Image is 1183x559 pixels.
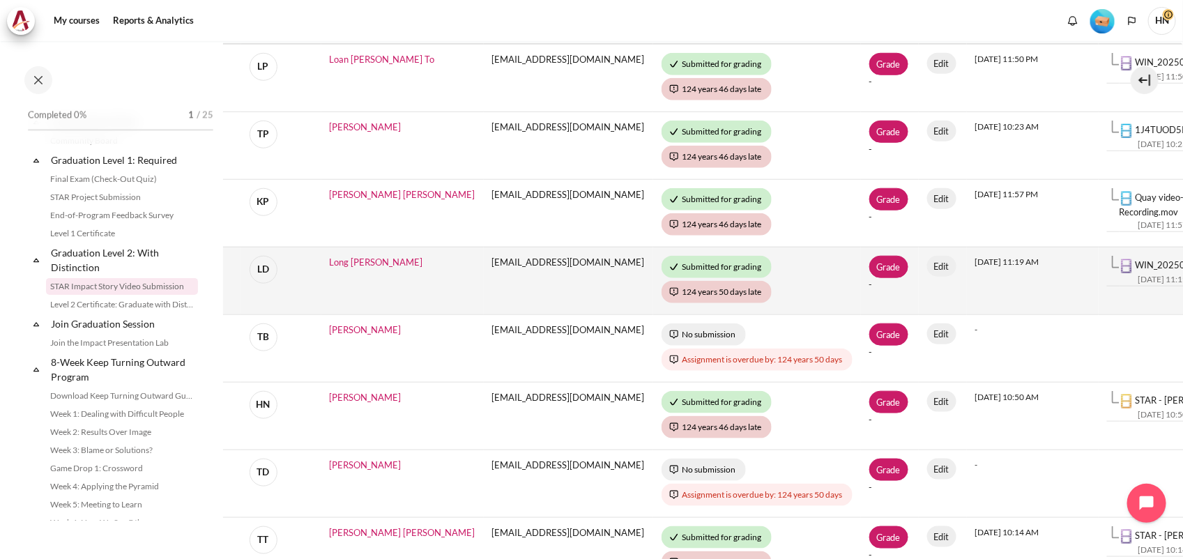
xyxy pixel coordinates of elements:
td: [DATE] 10:50 AM [967,382,1099,450]
span: KP [250,188,277,216]
td: [DATE] 10:23 AM [967,112,1099,179]
td: [EMAIL_ADDRESS][DOMAIN_NAME] [484,44,653,112]
span: HN [1148,7,1176,35]
span: 1 [188,108,194,122]
a: Edit [927,323,957,344]
td: [EMAIL_ADDRESS][DOMAIN_NAME] [484,112,653,179]
a: Architeck Architeck [7,7,42,35]
span: Collapse [29,153,43,167]
a: Edit [927,526,957,547]
span: / 25 [197,108,213,122]
span: TP [250,121,277,148]
div: Submitted for grading [662,53,772,75]
a: Edit [927,188,957,209]
a: LD [250,256,283,284]
a: Week 3: Blame or Solutions? [46,442,198,459]
a: Join Graduation Session [49,314,198,333]
img: Level #1 [1090,9,1115,33]
a: Week 5: Meeting to Learn [46,496,198,513]
a: TP [250,121,283,148]
a: Join the Impact Presentation Lab [46,335,198,351]
div: No submission [662,459,746,481]
a: TB [250,323,283,351]
span: TD [250,459,277,487]
td: [EMAIL_ADDRESS][DOMAIN_NAME] [484,450,653,517]
a: Grade [869,188,909,210]
span: [PERSON_NAME] [PERSON_NAME] [330,527,475,538]
a: Edit [927,391,957,412]
a: [PERSON_NAME] [PERSON_NAME] [330,189,475,200]
a: Final Exam (Check-Out Quiz) [46,171,198,187]
td: [DATE] 11:19 AM [967,247,1099,314]
a: [PERSON_NAME] [330,324,402,335]
td: - [861,112,919,179]
div: Submitted for grading [662,256,772,278]
a: Game Drop 1: Crossword [46,460,198,477]
a: End-of-Program Feedback Survey [46,207,198,224]
a: Edit [927,121,957,141]
div: Show notification window with no new notifications [1062,10,1083,31]
a: Grade [869,121,909,143]
a: Week 6: How We See Others [46,514,198,531]
span: Collapse [29,317,43,331]
a: Week 2: Results Over Image [46,424,198,441]
button: Languages [1122,10,1143,31]
div: Submitted for grading [662,188,772,210]
a: LP [250,53,283,81]
a: [PERSON_NAME] [330,121,402,132]
a: KP [250,188,283,216]
a: [PERSON_NAME] [330,459,402,470]
a: Download Keep Turning Outward Guide [46,388,198,404]
a: My courses [49,7,105,35]
a: TD [250,459,283,487]
td: [EMAIL_ADDRESS][DOMAIN_NAME] [484,247,653,314]
div: 124 years 50 days late [662,281,772,303]
div: 124 years 46 days late [662,146,772,168]
div: Assignment is overdue by: 124 years 50 days [662,349,853,371]
a: 8-Week Keep Turning Outward Program [49,353,198,386]
img: WIN_20250912_23_33_59_Pro.mp4 [1120,56,1134,70]
span: Completed 0% [28,108,86,122]
td: [EMAIL_ADDRESS][DOMAIN_NAME] [484,382,653,450]
td: - [967,314,1099,382]
a: STAR Project Submission [46,189,198,206]
td: [DATE] 11:57 PM [967,179,1099,247]
a: Level 2 Certificate: Graduate with Distinction [46,296,198,313]
a: Completed 0% 1 / 25 [28,105,213,144]
a: Loan [PERSON_NAME] To [330,54,435,65]
a: Grade [869,323,909,346]
a: Grade [869,526,909,549]
a: Reports & Analytics [108,7,199,35]
div: No submission [662,323,746,346]
a: Graduation Level 1: Required [49,151,198,169]
td: - [861,450,919,517]
div: Level #1 [1090,8,1115,33]
div: 124 years 46 days late [662,78,772,100]
td: - [861,314,919,382]
a: User menu [1148,7,1176,35]
td: - [861,247,919,314]
a: Week 1: Dealing with Difficult People [46,406,198,422]
a: Long [PERSON_NAME] [330,256,423,268]
div: Submitted for grading [662,121,772,143]
div: 124 years 46 days late [662,416,772,438]
td: - [967,450,1099,517]
img: STAR - THAI HANG NGUYEN.webm [1120,395,1134,408]
div: Assignment is overdue by: 124 years 50 days [662,484,853,506]
a: HN [250,391,283,419]
span: LP [250,53,277,81]
div: Submitted for grading [662,391,772,413]
div: 124 years 46 days late [662,213,772,236]
td: [DATE] 11:50 PM [967,44,1099,112]
a: Graduation Level 2: With Distinction [49,243,198,277]
a: Edit [927,53,957,74]
a: Level 1 Certificate [46,225,198,242]
span: TB [250,323,277,351]
img: Quay video-20250912_224546-Meeting Recording.mov [1120,192,1134,206]
span: Collapse [29,253,43,267]
a: [PERSON_NAME] [330,392,402,403]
